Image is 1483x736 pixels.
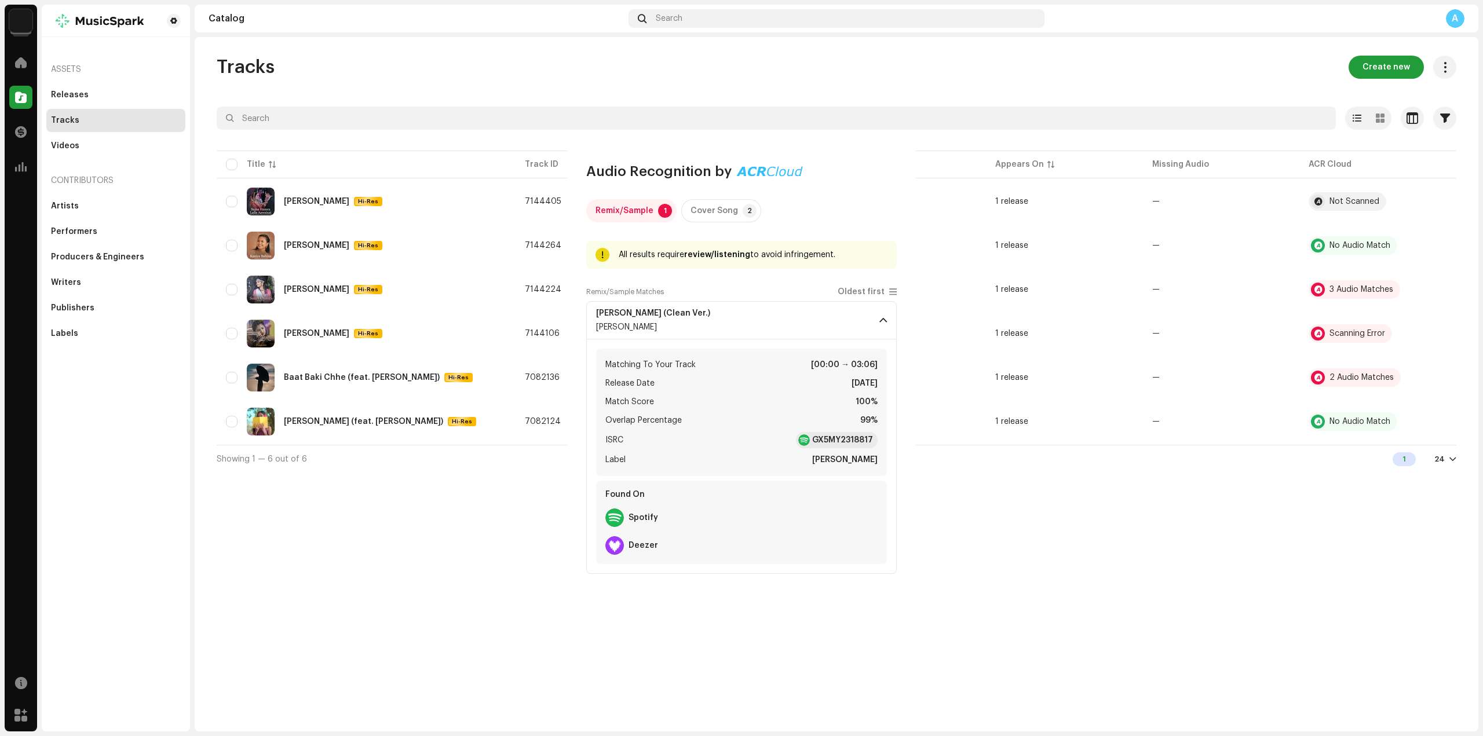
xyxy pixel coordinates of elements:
div: All results require to avoid infringement. [619,248,887,262]
span: Audio Recognition by [586,162,732,181]
span: Release Date [605,376,655,390]
span: Sunri Chhauri (Clean Ver.) [596,309,724,318]
strong: [DATE] [852,376,878,390]
strong: Deezer [629,541,658,550]
p-accordion-content: [PERSON_NAME] (Clean Ver.)[PERSON_NAME] [586,339,897,574]
strong: 100% [856,395,878,409]
div: Remix/Sample [596,199,653,222]
strong: review/listening [684,251,750,259]
div: Cover Song [691,199,738,222]
strong: GX5MY2318817 [812,434,873,446]
strong: [PERSON_NAME] (Clean Ver.) [596,309,710,318]
label: Remix/Sample Matches [586,287,664,296]
div: Found On [601,485,882,504]
strong: Spotify [629,513,658,522]
p-badge: 1 [658,204,672,218]
strong: [00:00 → 03:06] [811,358,878,372]
p-badge: 2 [743,204,757,218]
p-togglebutton: Oldest first [838,287,897,296]
strong: [PERSON_NAME] [812,453,878,467]
span: Matching To Your Track [605,358,696,372]
strong: 99% [860,413,878,427]
span: Overlap Percentage [605,413,682,427]
span: Oldest first [838,288,885,296]
span: Match Score [605,395,654,409]
span: Label [605,453,626,467]
span: Sandip Sardar [596,323,657,331]
p-accordion-header: [PERSON_NAME] (Clean Ver.)[PERSON_NAME] [586,301,897,339]
span: ISRC [605,433,623,447]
